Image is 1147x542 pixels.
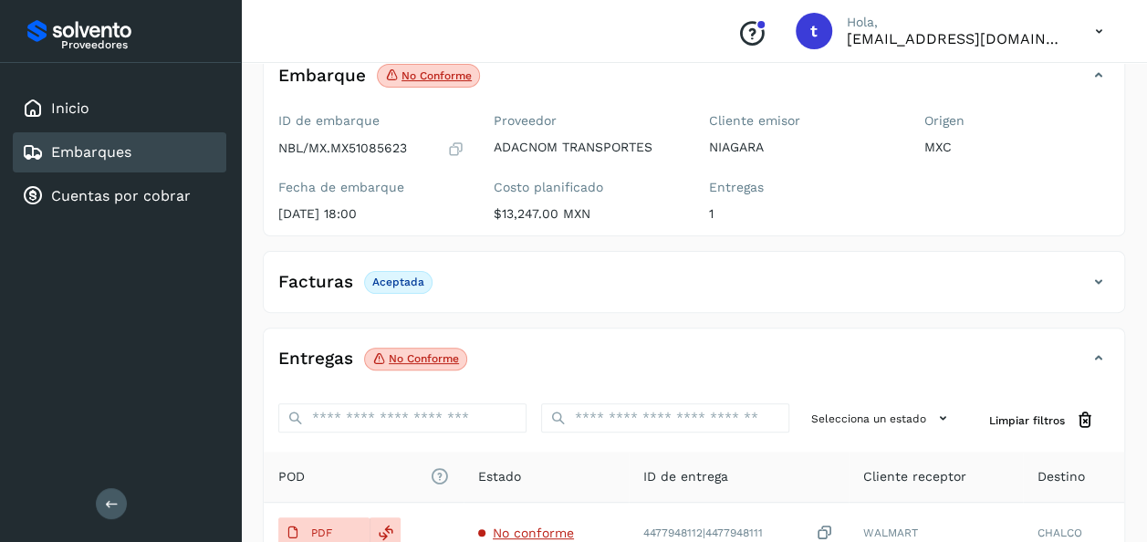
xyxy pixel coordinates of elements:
[278,467,449,486] span: POD
[278,66,366,87] h4: Embarque
[493,526,574,540] span: No conforme
[389,352,459,365] p: No conforme
[13,89,226,129] div: Inicio
[372,276,424,288] p: Aceptada
[264,266,1124,312] div: FacturasAceptada
[278,113,464,129] label: ID de embarque
[975,403,1110,437] button: Limpiar filtros
[401,69,472,82] p: No conforme
[51,187,191,204] a: Cuentas por cobrar
[494,113,680,129] label: Proveedor
[709,206,895,222] p: 1
[863,467,966,486] span: Cliente receptor
[643,467,728,486] span: ID de entrega
[278,272,353,293] h4: Facturas
[494,206,680,222] p: $13,247.00 MXN
[311,526,332,539] p: PDF
[478,467,521,486] span: Estado
[278,349,353,370] h4: Entregas
[13,176,226,216] div: Cuentas por cobrar
[494,140,680,155] p: ADACNOM TRANSPORTES
[13,132,226,172] div: Embarques
[709,180,895,195] label: Entregas
[264,343,1124,389] div: EntregasNo conforme
[494,180,680,195] label: Costo planificado
[51,99,89,117] a: Inicio
[278,206,464,222] p: [DATE] 18:00
[61,38,219,51] p: Proveedores
[847,15,1066,30] p: Hola,
[264,60,1124,106] div: EmbarqueNo conforme
[709,140,895,155] p: NIAGARA
[278,141,407,156] p: NBL/MX.MX51085623
[804,403,960,433] button: Selecciona un estado
[709,113,895,129] label: Cliente emisor
[847,30,1066,47] p: trasportesmoncada@hotmail.com
[1038,467,1085,486] span: Destino
[923,113,1110,129] label: Origen
[278,180,464,195] label: Fecha de embarque
[51,143,131,161] a: Embarques
[923,140,1110,155] p: MXC
[989,412,1065,429] span: Limpiar filtros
